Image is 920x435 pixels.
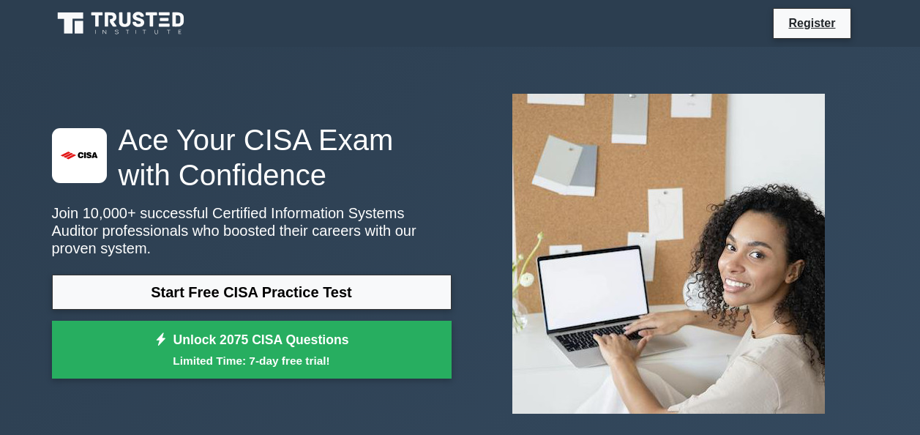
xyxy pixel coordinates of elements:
[70,352,433,369] small: Limited Time: 7-day free trial!
[52,122,452,193] h1: Ace Your CISA Exam with Confidence
[779,14,844,32] a: Register
[52,275,452,310] a: Start Free CISA Practice Test
[52,321,452,379] a: Unlock 2075 CISA QuestionsLimited Time: 7-day free trial!
[52,204,452,257] p: Join 10,000+ successful Certified Information Systems Auditor professionals who boosted their car...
